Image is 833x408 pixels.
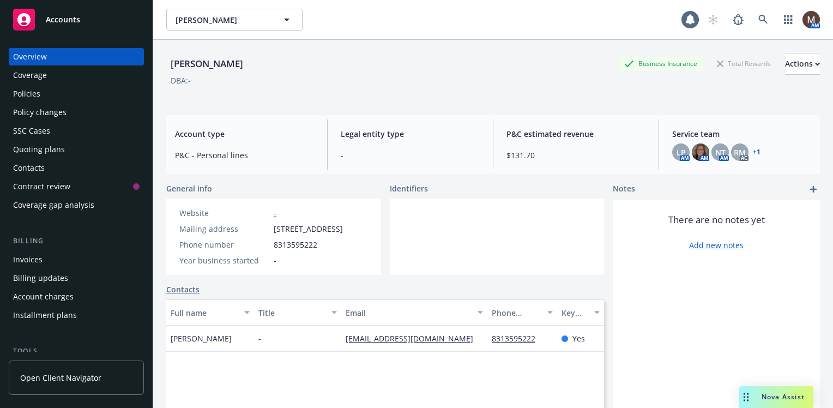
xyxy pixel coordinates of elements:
[13,104,67,121] div: Policy changes
[390,183,428,194] span: Identifiers
[9,48,144,65] a: Overview
[492,333,544,344] a: 8313595222
[341,128,480,140] span: Legal entity type
[9,159,144,177] a: Contacts
[752,9,774,31] a: Search
[175,128,314,140] span: Account type
[562,307,588,319] div: Key contact
[341,299,487,326] button: Email
[171,333,232,344] span: [PERSON_NAME]
[13,159,45,177] div: Contacts
[254,299,342,326] button: Title
[13,122,50,140] div: SSC Cases
[668,213,765,226] span: There are no notes yet
[13,307,77,324] div: Installment plans
[274,239,317,250] span: 8313595222
[492,307,541,319] div: Phone number
[807,183,820,196] a: add
[179,207,269,219] div: Website
[13,269,68,287] div: Billing updates
[274,223,343,235] span: [STREET_ADDRESS]
[506,149,645,161] span: $131.70
[9,196,144,214] a: Coverage gap analysis
[171,307,238,319] div: Full name
[258,307,325,319] div: Title
[557,299,604,326] button: Key contact
[715,147,726,158] span: NT
[274,255,276,266] span: -
[341,149,480,161] span: -
[802,11,820,28] img: photo
[572,333,585,344] span: Yes
[506,128,645,140] span: P&C estimated revenue
[689,239,744,251] a: Add new notes
[13,67,47,84] div: Coverage
[613,183,635,196] span: Notes
[175,149,314,161] span: P&C - Personal lines
[711,57,776,70] div: Total Rewards
[13,251,43,268] div: Invoices
[179,239,269,250] div: Phone number
[171,75,191,86] div: DBA: -
[672,128,811,140] span: Service team
[179,223,269,235] div: Mailing address
[179,255,269,266] div: Year business started
[166,9,303,31] button: [PERSON_NAME]
[346,307,471,319] div: Email
[166,57,248,71] div: [PERSON_NAME]
[753,149,760,155] a: +1
[13,48,47,65] div: Overview
[9,122,144,140] a: SSC Cases
[739,386,753,408] div: Drag to move
[13,288,74,305] div: Account charges
[739,386,813,408] button: Nova Assist
[176,14,270,26] span: [PERSON_NAME]
[46,15,80,24] span: Accounts
[9,236,144,247] div: Billing
[13,178,70,195] div: Contract review
[785,53,820,75] button: Actions
[487,299,557,326] button: Phone number
[166,299,254,326] button: Full name
[734,147,746,158] span: RM
[9,67,144,84] a: Coverage
[692,143,709,161] img: photo
[702,9,724,31] a: Start snowing
[13,85,40,103] div: Policies
[13,141,65,158] div: Quoting plans
[346,333,482,344] a: [EMAIL_ADDRESS][DOMAIN_NAME]
[9,251,144,268] a: Invoices
[13,196,94,214] div: Coverage gap analysis
[677,147,686,158] span: LP
[9,307,144,324] a: Installment plans
[9,178,144,195] a: Contract review
[777,9,799,31] a: Switch app
[762,392,805,401] span: Nova Assist
[274,208,276,218] a: -
[9,288,144,305] a: Account charges
[20,372,101,383] span: Open Client Navigator
[9,104,144,121] a: Policy changes
[166,284,200,295] a: Contacts
[258,333,261,344] span: -
[9,141,144,158] a: Quoting plans
[9,4,144,35] a: Accounts
[785,53,820,74] div: Actions
[9,269,144,287] a: Billing updates
[9,346,144,357] div: Tools
[9,85,144,103] a: Policies
[727,9,749,31] a: Report a Bug
[619,57,703,70] div: Business Insurance
[166,183,212,194] span: General info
